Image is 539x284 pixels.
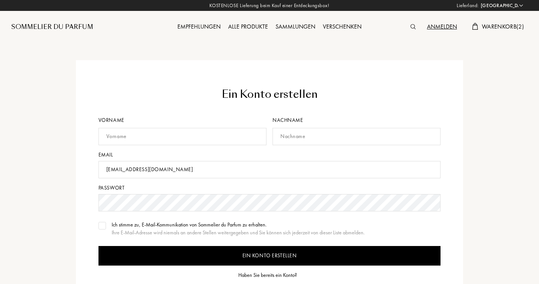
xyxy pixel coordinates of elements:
[112,229,365,237] div: Ihre E-Mail-Adresse wird niemals an andere Stellen weitergegeben und Sie können sich jederzeit vo...
[224,22,272,32] div: Alle Produkte
[423,23,461,30] a: Anmelden
[98,116,269,124] div: Vorname
[272,23,319,30] a: Sammlungen
[319,23,365,30] a: Verschenken
[224,23,272,30] a: Alle Produkte
[457,2,479,9] span: Lieferland:
[238,271,301,279] a: Haben Sie bereits ein Konto?
[423,22,461,32] div: Anmelden
[174,23,224,30] a: Empfehlungen
[272,22,319,32] div: Sammlungen
[319,22,365,32] div: Verschenken
[98,184,441,192] div: Passwort
[174,22,224,32] div: Empfehlungen
[98,151,441,159] div: Email
[112,221,365,229] div: Ich stimme zu, E-Mail-Kommunikation von Sommelier du Parfum zu erhalten.
[100,224,105,228] img: valide.svg
[11,23,93,32] a: Sommelier du Parfum
[273,116,441,124] div: Nachname
[98,246,441,266] input: Ein Konto erstellen
[98,128,266,145] input: Vorname
[98,87,441,102] div: Ein Konto erstellen
[98,161,441,178] input: Email
[273,128,441,145] input: Nachname
[472,23,478,30] img: cart.svg
[410,24,416,29] img: search_icn.svg
[482,23,524,30] span: Warenkorb ( 2 )
[238,271,297,279] div: Haben Sie bereits ein Konto?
